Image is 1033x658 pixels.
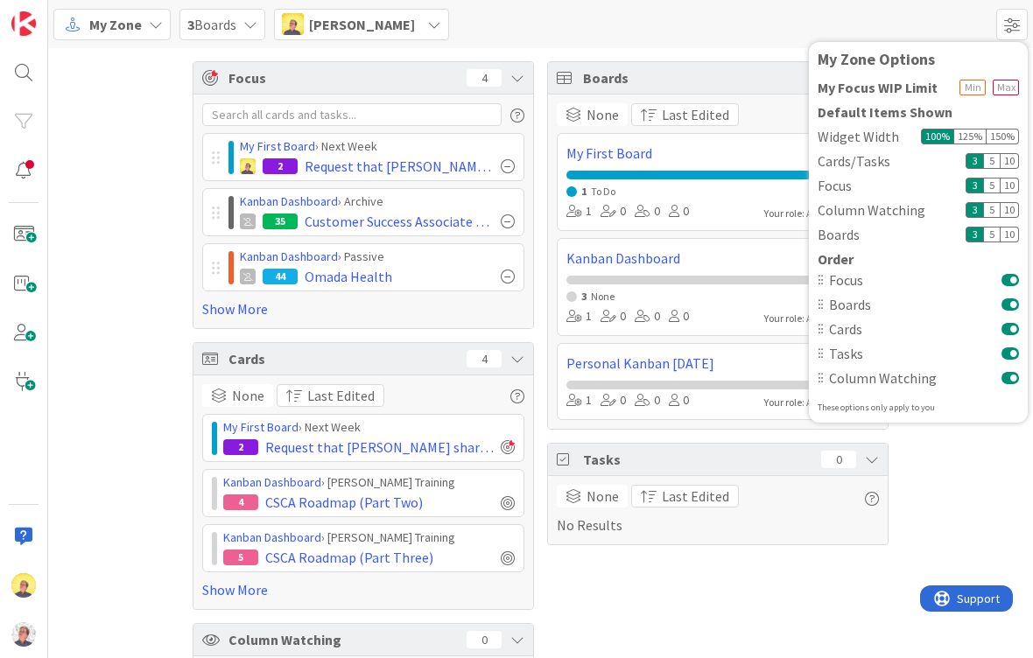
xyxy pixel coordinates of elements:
[669,202,689,221] div: 0
[228,67,453,88] span: Focus
[764,395,869,410] div: Your role: Administrator
[240,158,256,174] img: JW
[232,385,264,406] span: None
[202,579,524,600] a: Show More
[829,343,1001,364] span: Tasks
[240,137,515,156] div: › Next Week
[829,294,1001,315] span: Boards
[11,11,36,36] img: Visit kanbanzone.com
[566,202,592,221] div: 1
[305,266,392,287] span: Omada Health
[662,104,729,125] span: Last Edited
[557,485,879,535] div: No Results
[631,485,739,507] button: Last Edited
[764,206,869,221] div: Your role: Administrator
[993,80,1019,95] input: Max
[635,202,660,221] div: 0
[467,350,502,367] div: 4
[240,248,515,266] div: › Passive
[581,185,587,198] span: 1
[1001,202,1019,218] div: 10
[309,14,415,35] span: [PERSON_NAME]
[818,103,952,121] b: Default Items Shown
[587,486,619,507] span: None
[983,227,1001,242] div: 5
[821,451,856,468] div: 0
[635,391,660,410] div: 0
[223,473,515,492] div: › [PERSON_NAME] Training
[223,529,321,545] a: Kanban Dashboard
[240,193,338,209] a: Kanban Dashboard
[265,492,423,513] span: CSCA Roadmap (Part Two)
[953,129,987,144] div: 125 %
[818,224,860,245] div: Boards
[277,384,384,407] button: Last Edited
[265,547,433,568] span: CSCA Roadmap (Part Three)
[983,178,1001,193] div: 5
[983,202,1001,218] div: 5
[228,629,458,650] span: Column Watching
[966,153,983,169] div: 3
[818,401,1019,414] div: These options only apply to you
[591,185,615,198] span: To Do
[959,80,986,95] input: Min
[983,153,1001,169] div: 5
[307,385,375,406] span: Last Edited
[187,16,194,33] b: 3
[467,631,502,648] div: 0
[818,250,854,268] b: Order
[829,367,1001,388] span: Column Watching
[228,348,458,369] span: Cards
[818,126,899,147] div: Widget Width
[263,269,298,284] div: 44
[566,248,848,269] a: Kanban Dashboard
[662,486,729,507] span: Last Edited
[37,3,80,24] span: Support
[669,307,689,326] div: 0
[966,227,983,242] div: 3
[223,549,258,565] div: 5
[11,573,36,598] img: JW
[764,311,869,326] div: Your role: Administrator
[305,211,494,232] span: Customer Success Associate - SMB
[202,103,502,126] input: Search all cards and tasks...
[223,474,321,490] a: Kanban Dashboard
[601,391,626,410] div: 0
[818,199,925,220] div: Column Watching
[818,150,890,171] div: Cards/Tasks
[240,248,338,264] a: Kanban Dashboard
[1001,227,1019,242] div: 10
[223,528,515,547] div: › [PERSON_NAME] Training
[1001,178,1019,193] div: 10
[223,418,515,437] div: › Next Week
[669,391,689,410] div: 0
[829,318,1001,339] span: Cards
[89,14,142,35] span: My Zone
[11,622,36,647] img: avatar
[202,298,524,319] a: Show More
[818,79,938,96] b: My Focus WIP Limit
[223,494,258,510] div: 4
[263,158,298,174] div: 2
[966,178,983,193] div: 3
[966,202,983,218] div: 3
[601,202,626,221] div: 0
[223,439,258,455] div: 2
[240,192,515,211] div: › Archive
[282,13,304,35] img: JW
[829,269,1001,290] span: Focus
[240,138,315,154] a: My First Board
[305,156,494,177] span: Request that [PERSON_NAME] share how she uses Kanban Zone
[583,67,812,88] span: Boards
[187,14,236,35] span: Boards
[566,391,592,410] div: 1
[566,353,848,374] a: Personal Kanban [DATE]
[223,419,299,435] a: My First Board
[265,437,494,458] span: Request that [PERSON_NAME] share how she uses Kanban Zone
[583,449,812,470] span: Tasks
[635,307,660,326] div: 0
[566,143,848,164] a: My First Board
[1001,153,1019,169] div: 10
[818,175,852,196] div: Focus
[467,69,502,87] div: 4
